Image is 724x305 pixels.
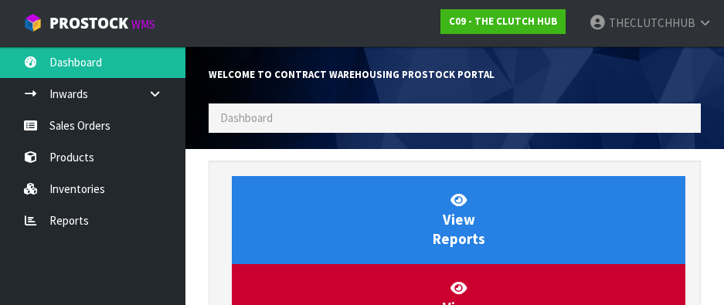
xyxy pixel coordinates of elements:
[449,15,557,28] strong: C09 - THE CLUTCH HUB
[209,68,495,81] span: Welcome to Contract Warehousing ProStock Portal
[220,110,273,125] span: Dashboard
[131,17,155,32] small: WMS
[49,13,128,33] span: ProStock
[23,13,42,32] img: cube-alt.png
[232,176,685,264] a: ViewReports
[609,15,695,30] span: THECLUTCHHUB
[433,191,485,249] span: View Reports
